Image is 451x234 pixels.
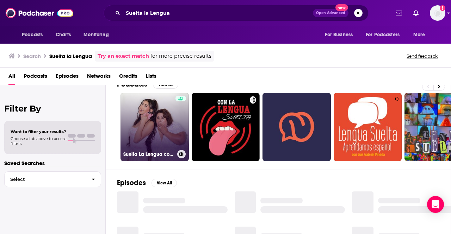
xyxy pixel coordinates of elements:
[4,171,101,187] button: Select
[121,93,189,161] a: Suelta La Lengua con [PERSON_NAME] y [PERSON_NAME]
[313,9,348,17] button: Open AdvancedNew
[393,7,405,19] a: Show notifications dropdown
[152,179,177,187] button: View All
[23,53,41,59] h3: Search
[8,70,15,85] a: All
[430,5,445,21] span: Logged in as meg_reilly_edl
[146,70,156,85] a: Lists
[366,30,400,40] span: For Podcasters
[440,5,445,11] svg: Add a profile image
[11,129,66,134] span: Want to filter your results?
[84,30,109,40] span: Monitoring
[87,70,111,85] a: Networks
[427,196,444,213] div: Open Intercom Messenger
[4,103,101,114] h2: Filter By
[56,30,71,40] span: Charts
[408,28,434,42] button: open menu
[413,30,425,40] span: More
[22,30,43,40] span: Podcasts
[56,70,79,85] a: Episodes
[123,7,313,19] input: Search podcasts, credits, & more...
[119,70,137,85] a: Credits
[361,28,410,42] button: open menu
[17,28,52,42] button: open menu
[123,151,174,157] h3: Suelta La Lengua con [PERSON_NAME] y [PERSON_NAME]
[98,52,149,60] a: Try an exact match
[430,5,445,21] img: User Profile
[325,30,353,40] span: For Business
[4,160,101,166] p: Saved Searches
[117,178,146,187] h2: Episodes
[404,53,440,59] button: Send feedback
[334,93,402,161] a: 0
[5,177,86,182] span: Select
[316,11,345,15] span: Open Advanced
[150,52,211,60] span: for more precise results
[51,28,75,42] a: Charts
[11,136,66,146] span: Choose a tab above to access filters.
[430,5,445,21] button: Show profile menu
[410,7,421,19] a: Show notifications dropdown
[49,53,92,59] h3: Suelta la Lengua
[104,5,369,21] div: Search podcasts, credits, & more...
[6,6,73,20] img: Podchaser - Follow, Share and Rate Podcasts
[395,96,399,158] div: 0
[79,28,118,42] button: open menu
[24,70,47,85] a: Podcasts
[320,28,362,42] button: open menu
[117,178,177,187] a: EpisodesView All
[335,4,348,11] span: New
